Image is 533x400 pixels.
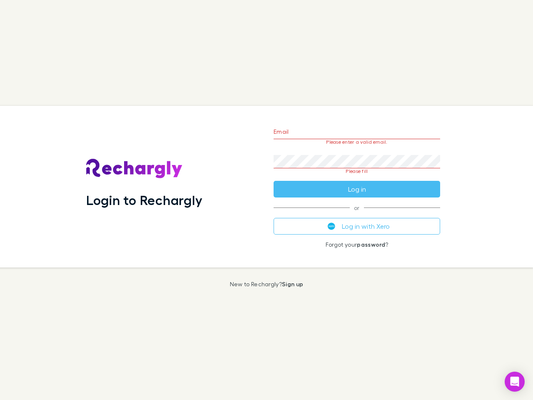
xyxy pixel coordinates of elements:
p: Forgot your ? [274,241,440,248]
img: Xero's logo [328,222,335,230]
button: Log in [274,181,440,197]
h1: Login to Rechargly [86,192,202,208]
p: Please enter a valid email. [274,139,440,145]
a: Sign up [282,280,303,287]
span: or [274,207,440,208]
a: password [357,241,385,248]
p: Please fill [274,168,440,174]
img: Rechargly's Logo [86,159,183,179]
button: Log in with Xero [274,218,440,235]
div: Open Intercom Messenger [505,372,525,392]
p: New to Rechargly? [230,281,304,287]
